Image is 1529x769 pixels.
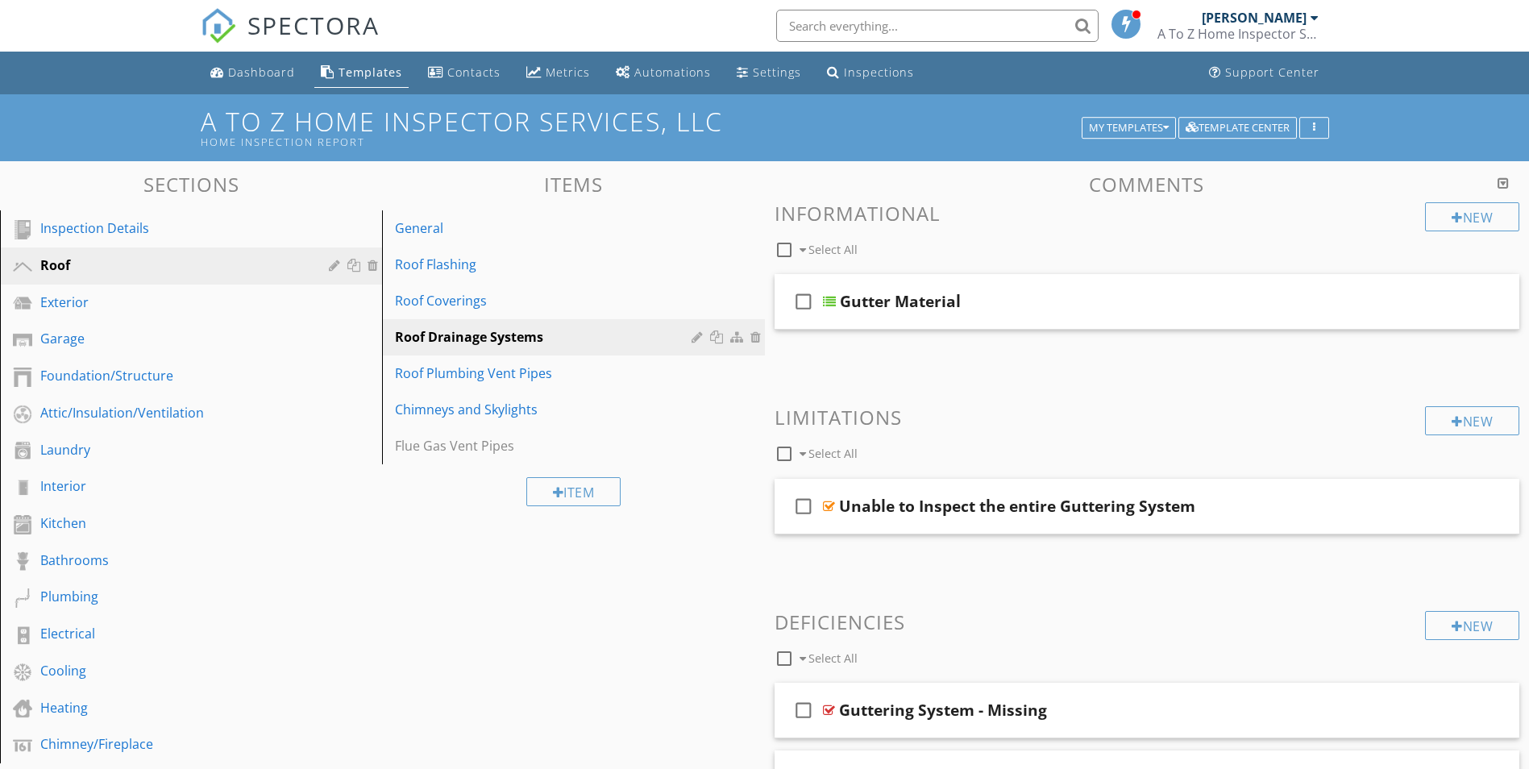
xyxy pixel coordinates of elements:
div: Support Center [1225,64,1319,80]
div: Guttering System - Missing [839,700,1047,720]
a: Dashboard [204,58,301,88]
h1: A TO Z Home Inspector Services, LLC [201,107,1329,148]
div: Inspections [844,64,914,80]
div: Foundation/Structure [40,366,305,385]
div: Templates [339,64,402,80]
div: Automations [634,64,711,80]
div: Roof [40,256,305,275]
div: New [1425,611,1519,640]
div: Item [526,477,621,506]
iframe: Intercom live chat [1474,714,1513,753]
div: A To Z Home Inspector Services, LLC [1157,26,1319,42]
div: Template Center [1186,123,1290,134]
h3: Limitations [775,406,1520,428]
div: Plumbing [40,587,305,606]
span: Select All [808,651,858,666]
div: Contacts [447,64,501,80]
div: Gutter Material [840,292,961,311]
button: My Templates [1082,117,1176,139]
div: Roof Drainage Systems [395,327,696,347]
span: Select All [808,242,858,257]
div: Laundry [40,440,305,459]
a: Settings [730,58,808,88]
i: check_box_outline_blank [791,691,816,730]
a: Templates [314,58,409,88]
div: Chimneys and Skylights [395,400,696,419]
div: New [1425,202,1519,231]
div: Exterior [40,293,305,312]
div: Flue Gas Vent Pipes [395,436,696,455]
div: Roof Plumbing Vent Pipes [395,364,696,383]
a: SPECTORA [201,22,380,56]
i: check_box_outline_blank [791,282,816,321]
div: Interior [40,476,305,496]
div: Garage [40,329,305,348]
div: Metrics [546,64,590,80]
h3: Informational [775,202,1520,224]
div: New [1425,406,1519,435]
div: My Templates [1089,123,1169,134]
div: Kitchen [40,513,305,533]
div: Electrical [40,624,305,643]
div: Inspection Details [40,218,305,238]
div: Cooling [40,661,305,680]
div: Unable to Inspect the entire Guttering System [839,497,1195,516]
div: General [395,218,696,238]
input: Search everything... [776,10,1099,42]
span: SPECTORA [247,8,380,42]
button: Template Center [1178,117,1297,139]
div: Bathrooms [40,551,305,570]
div: Roof Coverings [395,291,696,310]
span: Select All [808,446,858,461]
div: [PERSON_NAME] [1202,10,1307,26]
div: Chimney/Fireplace [40,734,305,754]
a: Contacts [422,58,507,88]
a: Automations (Basic) [609,58,717,88]
a: Metrics [520,58,596,88]
div: Dashboard [228,64,295,80]
a: Template Center [1178,119,1297,134]
img: The Best Home Inspection Software - Spectora [201,8,236,44]
div: Attic/Insulation/Ventilation [40,403,305,422]
i: check_box_outline_blank [791,487,816,526]
div: Heating [40,698,305,717]
a: Inspections [821,58,920,88]
div: Home Inspection Report [201,135,1087,148]
h3: Comments [775,173,1520,195]
h3: Items [382,173,764,195]
div: Settings [753,64,801,80]
a: Support Center [1203,58,1326,88]
h3: Deficiencies [775,611,1520,633]
div: Roof Flashing [395,255,696,274]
